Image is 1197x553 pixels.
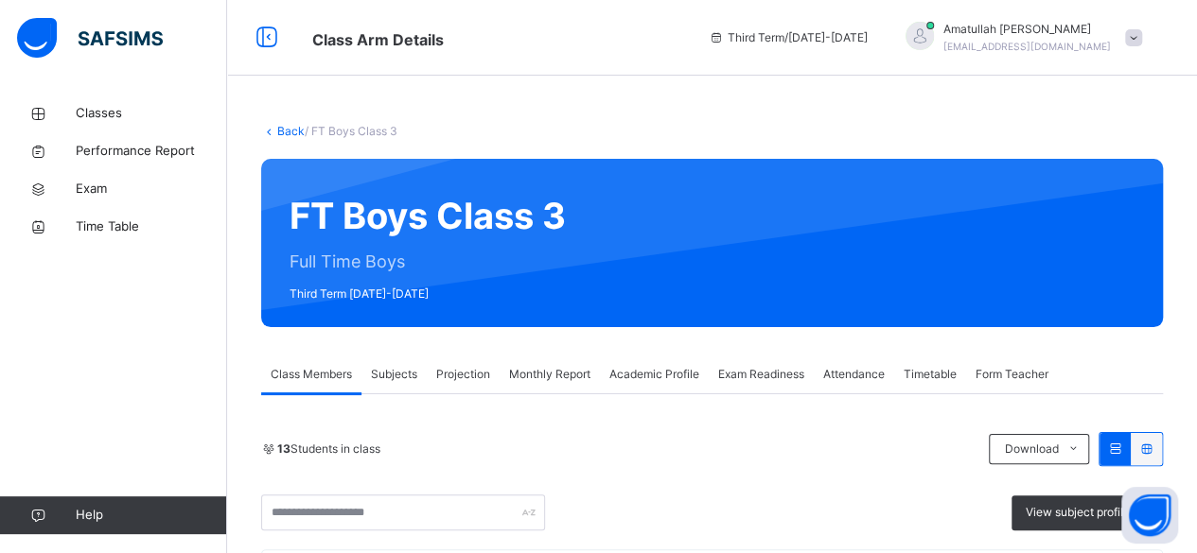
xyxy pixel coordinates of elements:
span: View subject profile [1026,504,1130,521]
span: Exam [76,180,227,199]
span: Monthly Report [509,366,590,383]
span: Class Members [271,366,352,383]
div: AmatullahAhmed [887,21,1152,55]
img: safsims [17,18,163,58]
span: Classes [76,104,227,123]
span: Academic Profile [609,366,699,383]
b: 13 [277,441,290,456]
span: Subjects [371,366,417,383]
button: Open asap [1121,487,1178,544]
span: Third Term [DATE]-[DATE] [290,285,566,302]
span: session/term information [709,29,868,46]
span: Amatullah [PERSON_NAME] [943,21,1111,38]
span: Time Table [76,217,227,236]
span: Students in class [277,441,380,458]
span: Projection [436,366,490,383]
a: Back [277,124,305,138]
span: Help [76,506,226,525]
span: Performance Report [76,142,227,161]
span: / FT Boys Class 3 [305,124,397,138]
span: Attendance [823,366,885,383]
span: Class Arm Details [312,30,444,49]
span: Exam Readiness [718,366,804,383]
span: Form Teacher [976,366,1048,383]
span: [EMAIL_ADDRESS][DOMAIN_NAME] [943,41,1111,52]
span: Download [1004,441,1058,458]
span: Timetable [904,366,957,383]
